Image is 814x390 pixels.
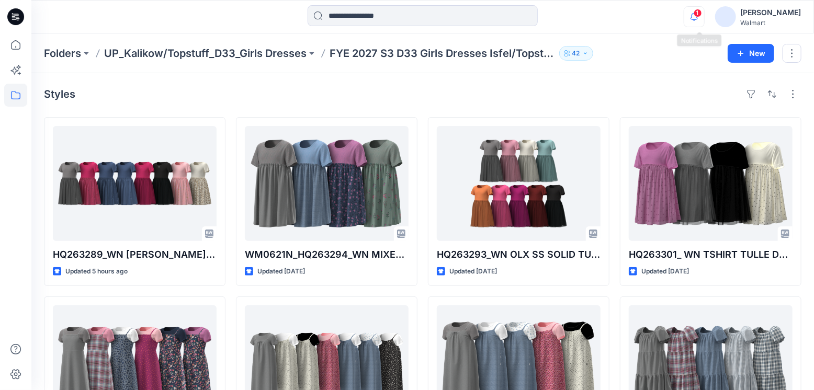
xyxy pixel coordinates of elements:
p: Updated [DATE] [641,266,689,277]
a: HQ263293_WN OLX SS SOLID TUTU DRESS [437,126,601,241]
a: WM0621N_HQ263294_WN MIXED MEDIA DRESS 2 [245,126,409,241]
img: avatar [715,6,736,27]
a: UP_Kalikow/Topstuff_D33_Girls Dresses [104,46,307,61]
div: Walmart [740,19,801,27]
p: HQ263293_WN OLX SS SOLID TUTU DRESS [437,247,601,262]
p: HQ263301_ WN TSHIRT TULLE DRESS [629,247,793,262]
span: 1 [694,9,702,17]
p: 42 [572,48,580,59]
div: [PERSON_NAME] [740,6,801,19]
p: FYE 2027 S3 D33 Girls Dresses Isfel/Topstuff [330,46,555,61]
a: HQ263289_WN SS TUTU DRESS [53,126,217,241]
a: HQ263301_ WN TSHIRT TULLE DRESS [629,126,793,241]
a: Folders [44,46,81,61]
p: Updated 5 hours ago [65,266,128,277]
p: WM0621N_HQ263294_WN MIXED MEDIA DRESS 2 [245,247,409,262]
p: Updated [DATE] [257,266,305,277]
p: Updated [DATE] [449,266,497,277]
button: New [728,44,774,63]
h4: Styles [44,88,75,100]
p: HQ263289_WN [PERSON_NAME] DRESS [53,247,217,262]
button: 42 [559,46,593,61]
